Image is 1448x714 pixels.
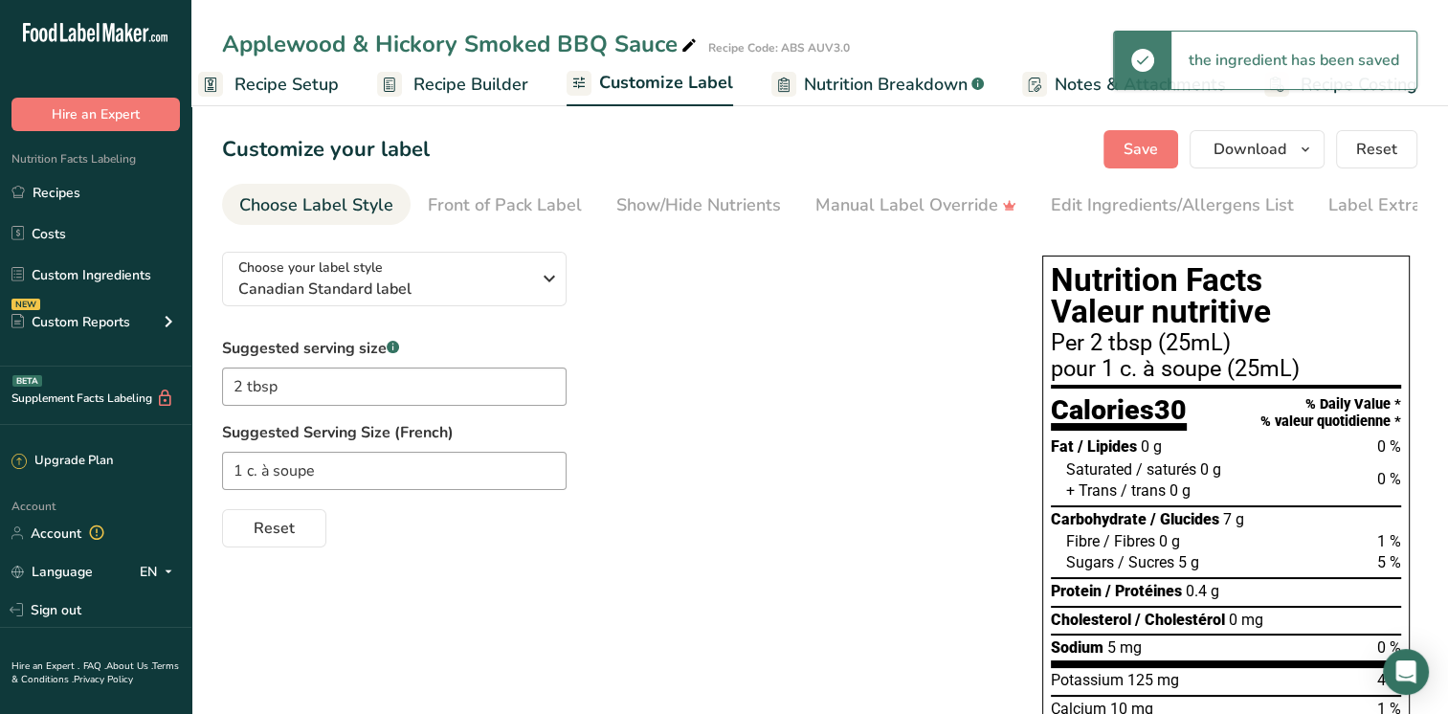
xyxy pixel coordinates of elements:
[1377,437,1401,456] span: 0 %
[222,337,567,360] label: Suggested serving size
[106,659,152,673] a: About Us .
[1103,532,1155,550] span: / Fibres
[1066,481,1117,500] span: + Trans
[74,673,133,686] a: Privacy Policy
[1051,510,1147,528] span: Carbohydrate
[1051,264,1401,328] h1: Nutrition Facts Valeur nutritive
[1105,582,1182,600] span: / Protéines
[1051,396,1187,432] div: Calories
[11,555,93,589] a: Language
[1154,393,1187,426] span: 30
[239,192,393,218] div: Choose Label Style
[1356,138,1397,161] span: Reset
[1124,138,1158,161] span: Save
[198,63,339,106] a: Recipe Setup
[1055,72,1226,98] span: Notes & Attachments
[1377,671,1401,689] span: 4 %
[1022,63,1226,106] a: Notes & Attachments
[1223,510,1244,528] span: 7 g
[1200,460,1221,479] span: 0 g
[1107,638,1142,657] span: 5 mg
[1066,532,1100,550] span: Fibre
[413,72,528,98] span: Recipe Builder
[222,421,1004,444] label: Suggested Serving Size (French)
[1377,470,1401,488] span: 0 %
[1078,437,1137,456] span: / Lipides
[771,63,984,106] a: Nutrition Breakdown
[222,27,701,61] div: Applewood & Hickory Smoked BBQ Sauce
[1171,32,1416,89] div: the ingredient has been saved
[1190,130,1325,168] button: Download
[254,517,295,540] span: Reset
[222,134,430,166] h1: Customize your label
[567,61,733,107] a: Customize Label
[1159,532,1180,550] span: 0 g
[11,98,180,131] button: Hire an Expert
[11,299,40,310] div: NEW
[238,257,383,278] span: Choose your label style
[1051,437,1074,456] span: Fat
[1150,510,1219,528] span: / Glucides
[1121,481,1166,500] span: / trans
[1336,130,1417,168] button: Reset
[11,659,79,673] a: Hire an Expert .
[616,192,781,218] div: Show/Hide Nutrients
[1377,638,1401,657] span: 0 %
[1383,649,1429,695] div: Open Intercom Messenger
[428,192,582,218] div: Front of Pack Label
[1103,130,1178,168] button: Save
[1135,611,1225,629] span: / Cholestérol
[1118,553,1174,571] span: / Sucres
[1051,638,1103,657] span: Sodium
[11,452,113,471] div: Upgrade Plan
[1170,481,1191,500] span: 0 g
[599,70,733,96] span: Customize Label
[1186,582,1219,600] span: 0.4 g
[12,375,42,387] div: BETA
[1051,582,1102,600] span: Protein
[1127,671,1179,689] span: 125 mg
[222,252,567,306] button: Choose your label style Canadian Standard label
[815,192,1016,218] div: Manual Label Override
[11,312,130,332] div: Custom Reports
[11,659,179,686] a: Terms & Conditions .
[1051,358,1401,381] div: pour 1 c. à soupe (25mL)
[1051,192,1294,218] div: Edit Ingredients/Allergens List
[377,63,528,106] a: Recipe Builder
[1051,332,1401,355] div: Per 2 tbsp (25mL)
[1051,611,1131,629] span: Cholesterol
[1214,138,1286,161] span: Download
[222,509,326,547] button: Reset
[1229,611,1263,629] span: 0 mg
[234,72,339,98] span: Recipe Setup
[1066,553,1114,571] span: Sugars
[1066,460,1132,479] span: Saturated
[1377,553,1401,571] span: 5 %
[140,560,180,583] div: EN
[1377,532,1401,550] span: 1 %
[1136,460,1196,479] span: / saturés
[238,278,530,301] span: Canadian Standard label
[1260,396,1401,430] div: % Daily Value * % valeur quotidienne *
[708,39,850,56] div: Recipe Code: ABS AUV3.0
[83,659,106,673] a: FAQ .
[804,72,968,98] span: Nutrition Breakdown
[1178,553,1199,571] span: 5 g
[1141,437,1162,456] span: 0 g
[1051,671,1124,689] span: Potassium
